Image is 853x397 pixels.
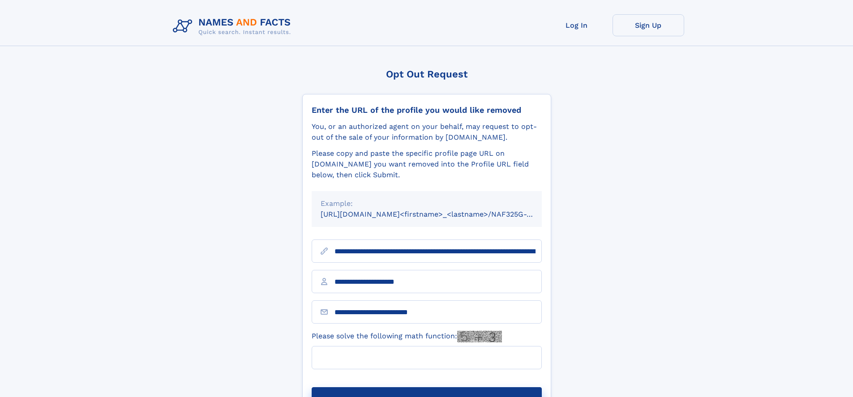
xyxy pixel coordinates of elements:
div: Example: [321,198,533,209]
div: Opt Out Request [302,68,551,80]
div: You, or an authorized agent on your behalf, may request to opt-out of the sale of your informatio... [312,121,542,143]
div: Enter the URL of the profile you would like removed [312,105,542,115]
a: Log In [541,14,613,36]
small: [URL][DOMAIN_NAME]<firstname>_<lastname>/NAF325G-xxxxxxxx [321,210,559,218]
label: Please solve the following math function: [312,331,502,342]
img: Logo Names and Facts [169,14,298,38]
div: Please copy and paste the specific profile page URL on [DOMAIN_NAME] you want removed into the Pr... [312,148,542,180]
a: Sign Up [613,14,684,36]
